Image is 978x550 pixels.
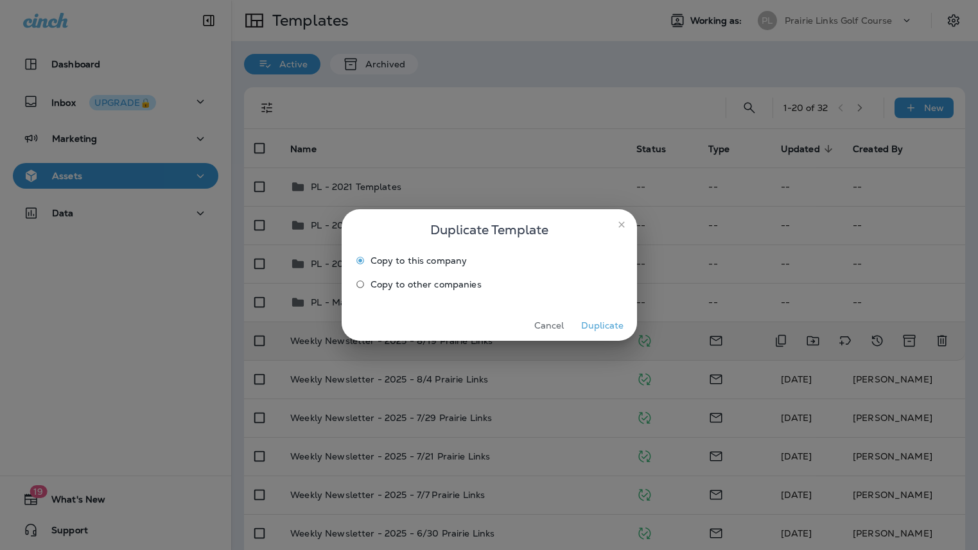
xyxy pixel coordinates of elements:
button: close [611,214,632,235]
button: Cancel [525,316,573,336]
span: Copy to other companies [371,279,482,289]
button: Duplicate [579,316,627,336]
span: Copy to this company [371,255,467,266]
span: Duplicate Template [430,219,548,240]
